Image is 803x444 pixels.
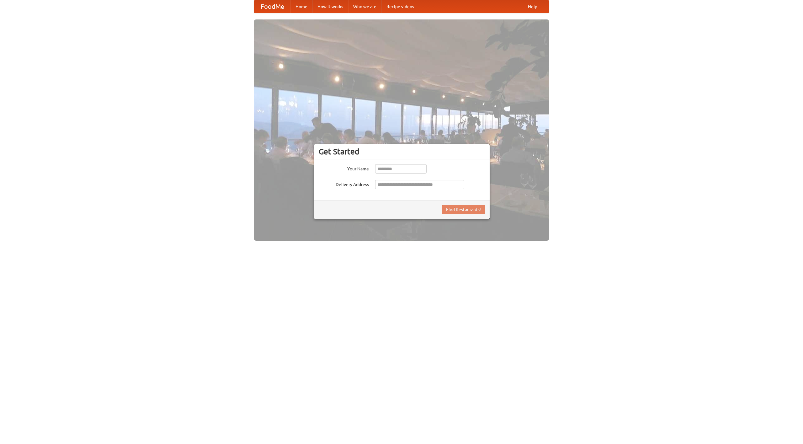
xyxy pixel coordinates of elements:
a: FoodMe [254,0,290,13]
button: Find Restaurants! [442,205,485,214]
label: Your Name [319,164,369,172]
a: Home [290,0,312,13]
a: Help [523,0,542,13]
a: Who we are [348,0,381,13]
a: Recipe videos [381,0,419,13]
label: Delivery Address [319,180,369,188]
a: How it works [312,0,348,13]
h3: Get Started [319,147,485,156]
